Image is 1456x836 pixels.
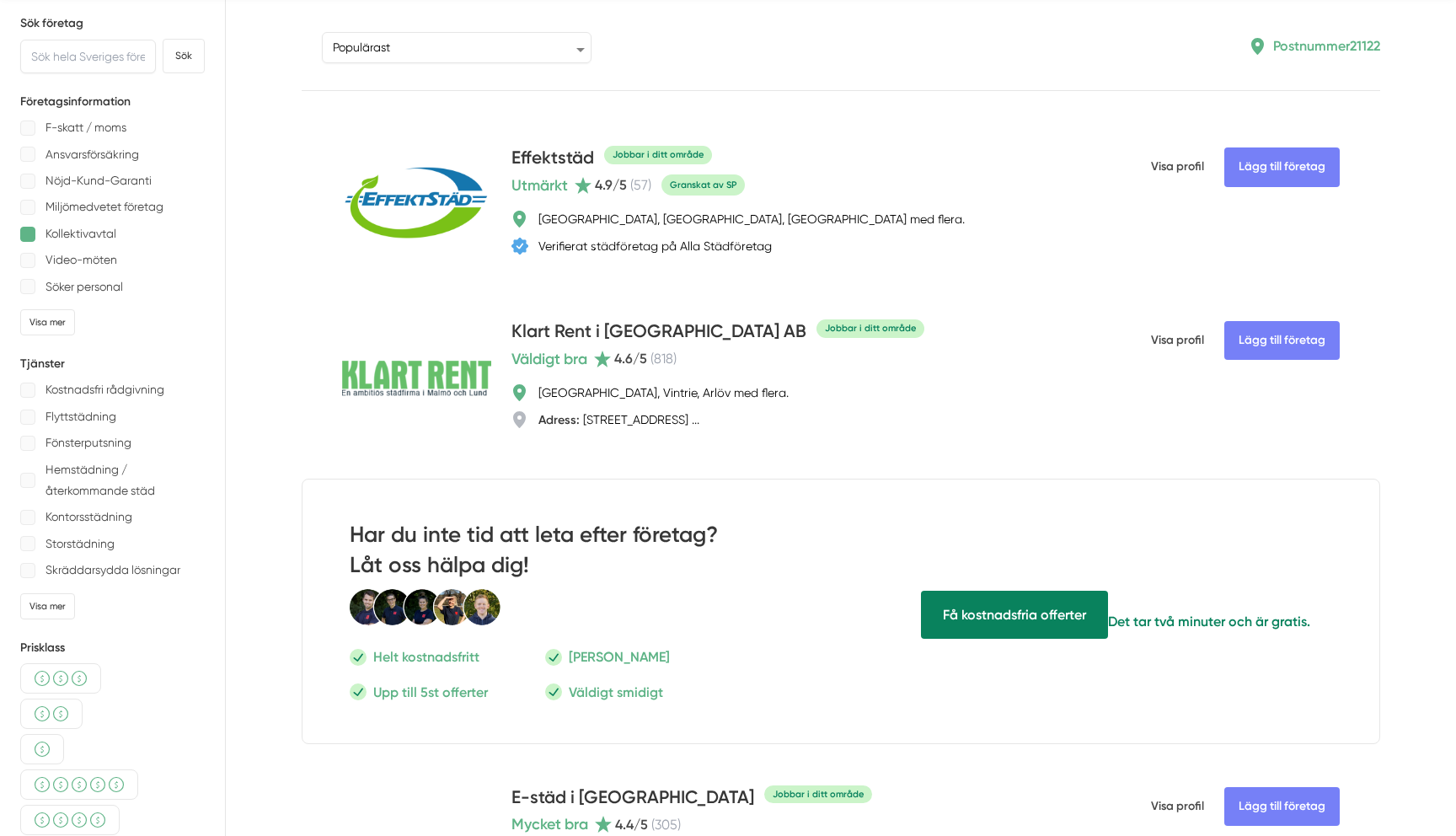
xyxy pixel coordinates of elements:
p: F-skatt / moms [45,117,126,138]
: Lägg till företag [1224,147,1340,186]
div: Jobbar i ditt område [604,146,712,163]
p: Kostnadsfri rådgivning [45,379,164,400]
h4: E-städ i [GEOGRAPHIC_DATA] [511,785,754,812]
p: Helt kostnadsfritt [373,646,479,667]
h4: Klart Rent i [GEOGRAPHIC_DATA] AB [511,319,806,346]
img: Klart Rent i Malmö AB [342,361,491,396]
p: Ansvarsförsäkring [45,144,139,165]
span: 4.4 /5 [615,817,648,833]
span: Få hjälp [921,591,1108,639]
p: Flyttstädning [45,406,116,427]
p: Upp till 5st offerter [373,682,488,703]
img: Effektstäd [342,163,491,247]
p: [PERSON_NAME] [569,646,670,667]
span: Visa profil [1151,145,1204,189]
span: Utmärkt [511,174,568,197]
h4: Effektstäd [511,145,594,173]
p: Kontorsstädning [45,506,132,528]
span: Visa profil [1151,785,1204,828]
p: Postnummer 21122 [1273,35,1380,56]
span: ( 57 ) [630,177,651,193]
span: 4.6 /5 [614,351,647,367]
p: Fönsterputsning [45,432,131,453]
p: Skräddarsydda lösningar [45,560,180,581]
p: Miljömedvetet företag [45,196,163,217]
button: Sök [163,39,205,73]
div: Dyrare [20,769,138,800]
div: [STREET_ADDRESS] ... [538,411,699,428]
div: Jobbar i ditt område [816,319,924,337]
span: ( 818 ) [650,351,677,367]
: Lägg till företag [1224,321,1340,360]
: Lägg till företag [1224,787,1340,826]
p: Video-möten [45,249,117,271]
span: Väldigt bra [511,347,587,371]
span: Mycket bra [511,812,588,836]
p: Söker personal [45,276,123,297]
div: [GEOGRAPHIC_DATA], Vintrie, Arlöv med flera. [538,384,789,401]
strong: Adress: [538,412,580,427]
h5: Företagsinformation [20,94,205,110]
div: Billigare [20,699,83,729]
span: Granskat av SP [661,174,745,196]
h2: Har du inte tid att leta efter företag? Låt oss hälpa dig! [350,520,784,588]
p: Nöjd-Kund-Garanti [45,170,152,191]
div: Billigt [20,734,64,764]
span: Visa profil [1151,319,1204,362]
p: Hemstädning / återkommande städ [45,459,205,502]
h5: Sök företag [20,15,205,32]
p: Storstädning [45,533,115,555]
p: Väldigt smidigt [569,682,663,703]
h5: Prisklass [20,640,205,656]
h5: Tjänster [20,356,205,372]
div: [GEOGRAPHIC_DATA], [GEOGRAPHIC_DATA], [GEOGRAPHIC_DATA] med flera. [538,211,965,228]
div: Över medel [20,805,120,835]
div: Medel [20,663,101,694]
div: Verifierat städföretag på Alla Städföretag [538,238,772,255]
p: Det tar två minuter och är gratis. [1108,611,1310,632]
div: Visa mer [20,593,75,619]
div: Visa mer [20,309,75,335]
p: Kollektivavtal [45,223,116,244]
span: 4.9 /5 [595,177,627,193]
input: Sök hela Sveriges företag här... [20,40,156,73]
span: ( 305 ) [651,817,681,833]
img: Smartproduktion Personal [350,588,501,627]
div: Jobbar i ditt område [764,785,872,803]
